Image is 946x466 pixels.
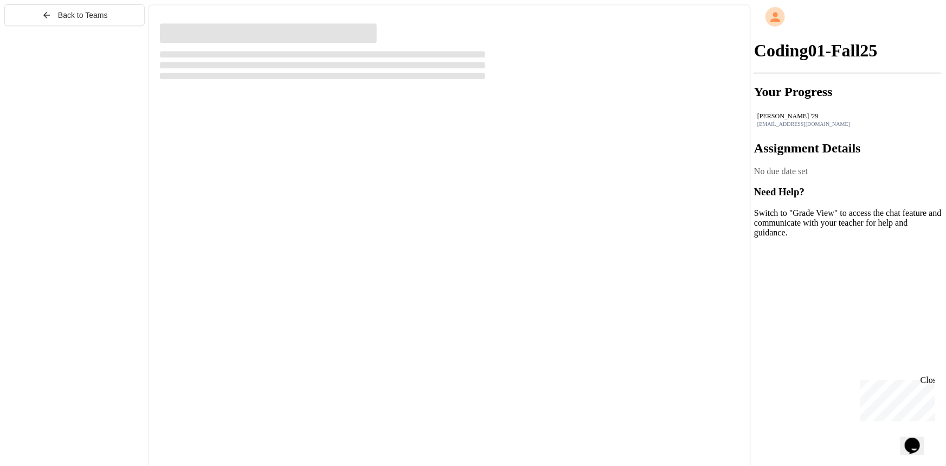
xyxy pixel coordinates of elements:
h3: Need Help? [754,186,942,198]
h2: Your Progress [754,85,942,99]
div: [EMAIL_ADDRESS][DOMAIN_NAME] [757,121,938,127]
p: Switch to "Grade View" to access the chat feature and communicate with your teacher for help and ... [754,208,942,238]
button: Back to Teams [4,4,145,26]
span: Back to Teams [58,11,108,20]
h2: Assignment Details [754,141,942,156]
iframe: chat widget [856,375,935,422]
div: [PERSON_NAME] '29 [757,112,938,120]
iframe: chat widget [900,423,935,455]
div: No due date set [754,167,942,176]
div: Chat with us now!Close [4,4,75,69]
div: My Account [754,4,942,29]
h1: Coding01-Fall25 [754,41,942,61]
